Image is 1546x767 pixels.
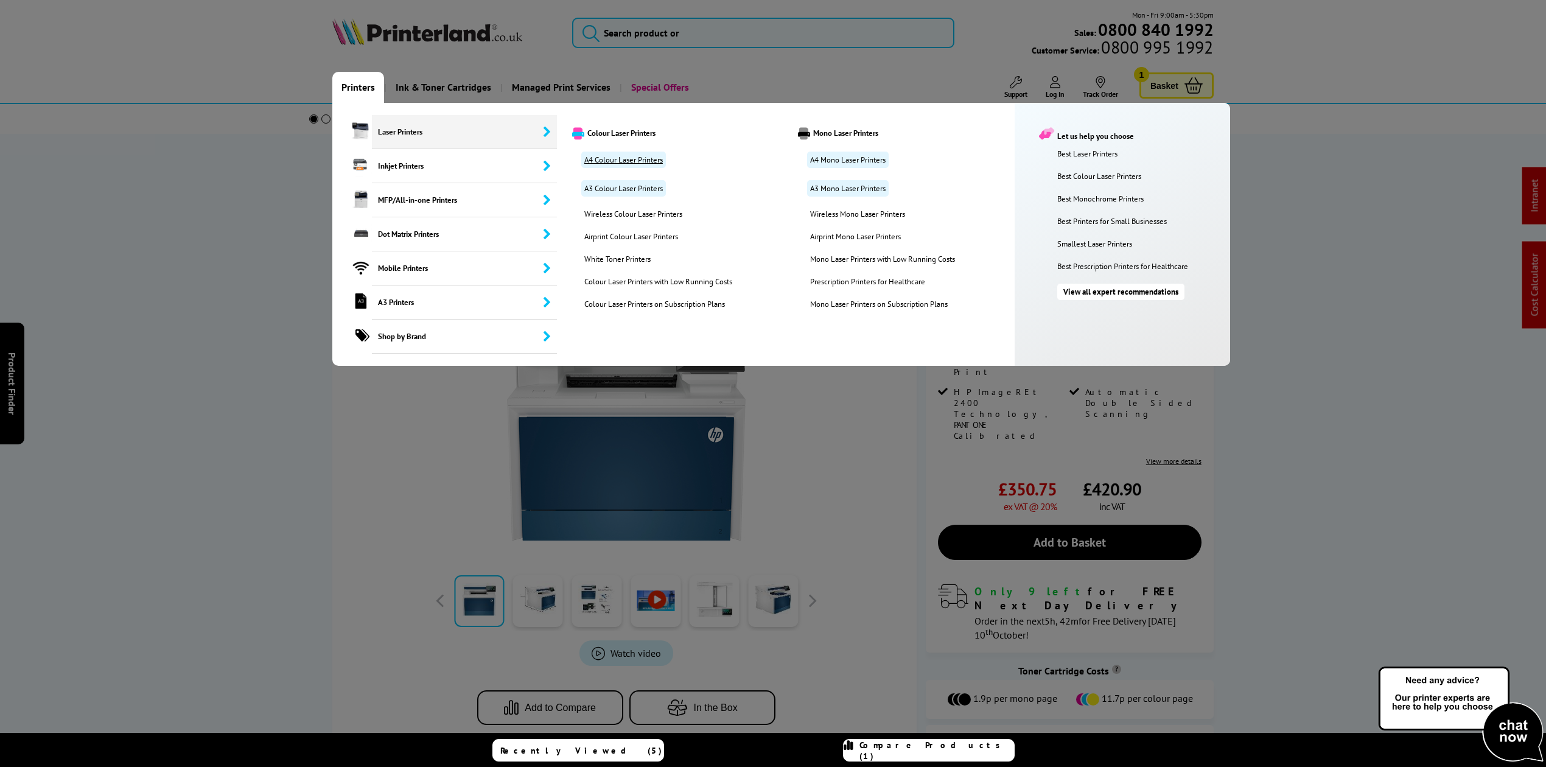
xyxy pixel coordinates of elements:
a: Mono Laser Printers [789,127,1013,139]
span: MFP/All-in-one Printers [372,183,557,217]
a: Colour Laser Printers with Low Running Costs [575,276,754,287]
a: Wireless Colour Laser Printers [575,209,754,219]
span: Shop by Brand [372,320,557,354]
a: Prescription Printers for Healthcare [801,276,976,287]
div: Let us help you choose [1039,127,1218,141]
a: Colour Laser Printers [563,127,788,139]
a: Colour Laser Printers on Subscription Plans [575,299,754,309]
a: A3 Mono Laser Printers [807,180,889,197]
span: A3 Printers [372,285,557,320]
a: A4 Mono Laser Printers [807,152,889,168]
span: Mobile Printers [372,251,557,285]
span: Dot Matrix Printers [372,217,557,251]
a: Dot Matrix Printers [332,217,557,251]
a: MFP/All-in-one Printers [332,183,557,217]
a: Recently Viewed (5) [492,739,664,762]
a: View all expert recommendations [1057,284,1184,300]
a: A3 Colour Laser Printers [581,180,666,197]
span: Compare Products (1) [859,740,1014,762]
span: Laser Printers [372,115,557,149]
a: White Toner Printers [575,254,754,264]
a: Shop by Brand [332,320,557,354]
a: Inkjet Printers [332,149,557,183]
a: Best Laser Printers [1057,149,1224,159]
a: A3 Printers [332,285,557,320]
a: Best Prescription Printers for Healthcare [1057,261,1224,271]
img: Open Live Chat window [1376,665,1546,765]
a: Best Colour Laser Printers [1057,171,1224,181]
span: Recently Viewed (5) [500,745,662,756]
a: Best Monochrome Printers [1057,194,1224,204]
a: Smallest Laser Printers [1057,239,1224,249]
a: A4 Colour Laser Printers [581,152,666,168]
a: Laser Printers [332,115,557,149]
a: Compare Products (1) [843,739,1015,762]
a: Airprint Colour Laser Printers [575,231,754,242]
a: Mobile Printers [332,251,557,285]
a: Printers [332,72,384,103]
a: Airprint Mono Laser Printers [801,231,976,242]
a: Mono Laser Printers with Low Running Costs [801,254,976,264]
span: Inkjet Printers [372,149,557,183]
a: Best Printers for Small Businesses [1057,216,1224,226]
a: Wireless Mono Laser Printers [801,209,976,219]
a: Mono Laser Printers on Subscription Plans [801,299,976,309]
